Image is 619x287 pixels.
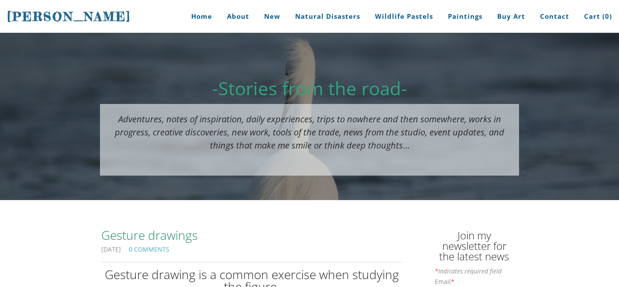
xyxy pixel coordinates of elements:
font: ... [115,113,504,151]
span: 0 [605,12,609,21]
a: Gesture drawings [101,226,402,244]
h2: Join my newsletter for the latest news [435,230,513,266]
label: Email [435,279,454,285]
span: [PERSON_NAME] [7,9,131,24]
em: Adventures, notes of inspiration, daily experiences, trips to nowhere and then somewhere, works i... [115,113,504,151]
a: [PERSON_NAME] [7,8,131,25]
span: [DATE] [101,246,121,254]
label: Indicates required field [435,268,502,274]
h2: -Stories from the road- [100,79,519,97]
a: 0 Comments [129,245,169,253]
